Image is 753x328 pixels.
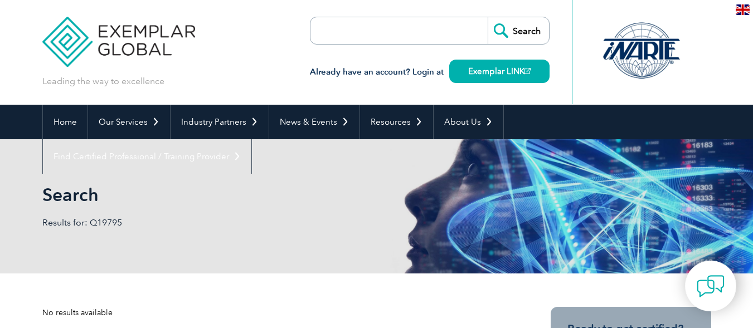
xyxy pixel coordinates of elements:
p: Leading the way to excellence [42,75,164,87]
a: Find Certified Professional / Training Provider [43,139,251,174]
img: open_square.png [524,68,531,74]
h3: Already have an account? Login at [310,65,550,79]
img: en [736,4,750,15]
input: Search [488,17,549,44]
a: Resources [360,105,433,139]
a: Exemplar LINK [449,60,550,83]
a: Home [43,105,88,139]
img: contact-chat.png [697,272,725,300]
p: Results for: Q19795 [42,217,377,229]
a: News & Events [269,105,360,139]
h1: Search [42,184,470,205]
a: Industry Partners [171,105,269,139]
div: No results available [42,307,511,319]
a: Our Services [88,105,170,139]
a: About Us [434,105,503,139]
